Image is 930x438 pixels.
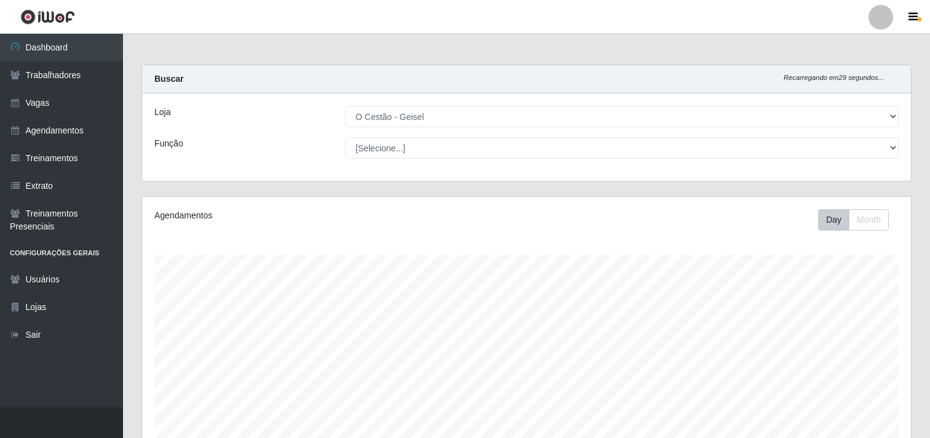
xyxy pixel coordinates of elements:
button: Month [849,209,889,231]
div: First group [818,209,889,231]
button: Day [818,209,849,231]
img: CoreUI Logo [20,9,75,25]
div: Toolbar with button groups [818,209,899,231]
strong: Buscar [154,74,183,84]
label: Loja [154,106,170,119]
div: Agendamentos [154,209,454,222]
label: Função [154,137,183,150]
i: Recarregando em 29 segundos... [784,74,884,81]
